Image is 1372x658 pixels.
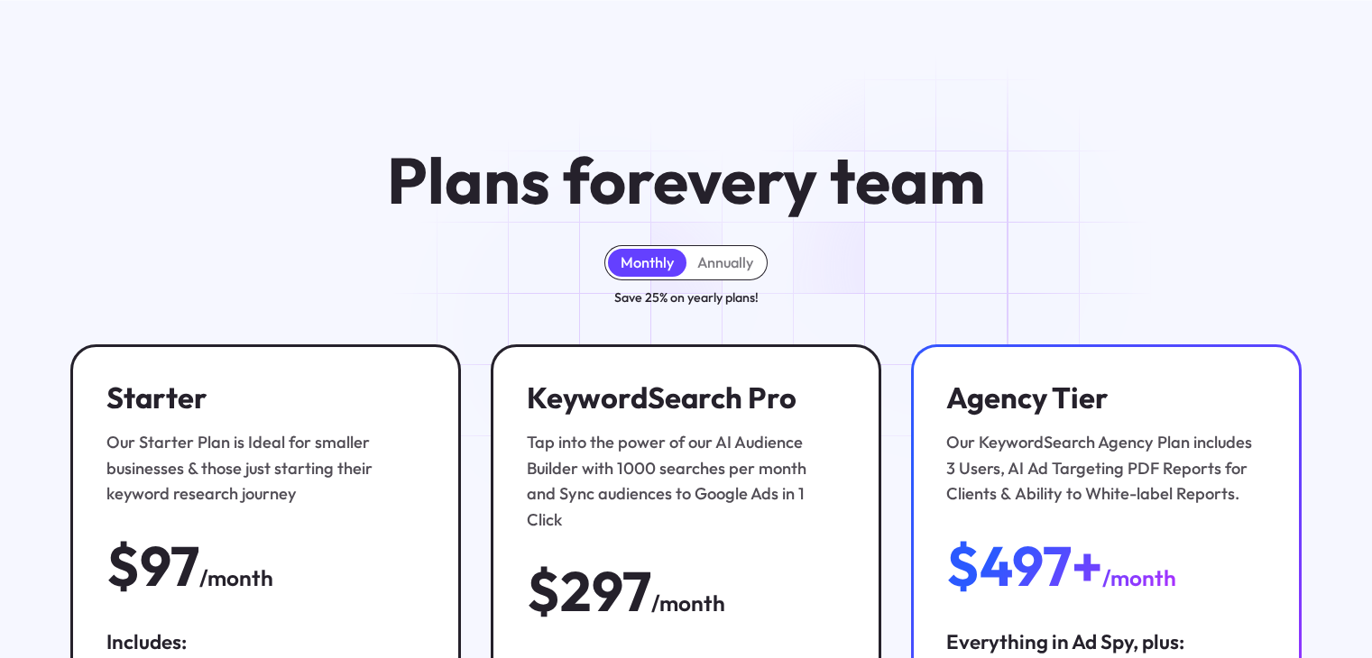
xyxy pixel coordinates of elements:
h3: Starter [106,380,416,416]
div: Everything in Ad Spy, plus: [946,628,1265,656]
div: $497+ [946,537,1102,596]
div: $297 [527,562,651,621]
div: /month [199,561,273,595]
div: $97 [106,537,199,596]
div: /month [1102,561,1176,595]
div: Monthly [621,253,674,271]
h1: Plans for [387,147,985,215]
h3: KeywordSearch Pro [527,380,836,416]
div: Annually [697,253,753,271]
div: Includes: [106,628,425,656]
div: Save 25% on yearly plans! [614,288,759,307]
div: Tap into the power of our AI Audience Builder with 1000 searches per month and Sync audiences to ... [527,430,836,534]
span: every team [653,140,985,221]
div: Our KeywordSearch Agency Plan includes 3 Users, AI Ad Targeting PDF Reports for Clients & Ability... [946,430,1256,507]
div: Our Starter Plan is Ideal for smaller businesses & those just starting their keyword research jou... [106,430,416,507]
div: /month [651,586,725,620]
h3: Agency Tier [946,380,1256,416]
